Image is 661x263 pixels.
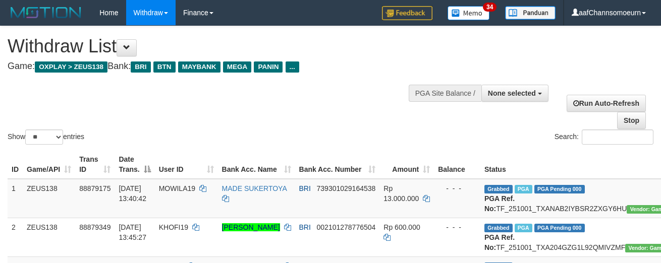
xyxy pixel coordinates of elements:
th: User ID: activate to sort column ascending [155,150,218,179]
span: [DATE] 13:45:27 [119,223,146,241]
th: Game/API: activate to sort column ascending [23,150,75,179]
th: Trans ID: activate to sort column ascending [75,150,115,179]
td: ZEUS138 [23,179,75,218]
button: None selected [481,85,548,102]
img: Button%20Memo.svg [448,6,490,20]
img: MOTION_logo.png [8,5,84,20]
a: Stop [617,112,646,129]
a: MADE SUKERTOYA [222,184,287,192]
span: KHOFI19 [159,223,188,231]
span: BTN [153,61,176,73]
th: ID [8,150,23,179]
th: Amount: activate to sort column ascending [379,150,434,179]
span: PANIN [254,61,283,73]
span: MOWILA19 [159,184,195,192]
span: BRI [299,223,311,231]
span: [DATE] 13:40:42 [119,184,146,203]
select: Showentries [25,129,63,145]
a: [PERSON_NAME] [222,223,280,231]
b: PGA Ref. No: [484,233,515,251]
span: PGA Pending [534,185,585,193]
img: panduan.png [505,6,556,20]
span: Grabbed [484,224,513,232]
span: MAYBANK [178,61,221,73]
span: BRI [131,61,150,73]
div: - - - [438,183,476,193]
span: OXPLAY > ZEUS138 [35,61,107,73]
span: None selected [488,89,536,97]
td: 2 [8,218,23,256]
span: BRI [299,184,311,192]
label: Search: [555,129,653,145]
span: Copy 002101278776504 to clipboard [317,223,376,231]
span: ... [286,61,299,73]
a: Run Auto-Refresh [567,95,646,112]
span: Rp 600.000 [383,223,420,231]
td: ZEUS138 [23,218,75,256]
th: Balance [434,150,480,179]
span: MEGA [223,61,252,73]
span: 88879175 [79,184,111,192]
th: Bank Acc. Name: activate to sort column ascending [218,150,295,179]
b: PGA Ref. No: [484,194,515,213]
div: - - - [438,222,476,232]
span: Grabbed [484,185,513,193]
div: PGA Site Balance / [409,85,481,102]
span: Copy 739301029164538 to clipboard [317,184,376,192]
span: 34 [483,3,497,12]
label: Show entries [8,129,84,145]
input: Search: [582,129,653,145]
span: Marked by aafanarl [515,224,532,232]
th: Bank Acc. Number: activate to sort column ascending [295,150,380,179]
th: Date Trans.: activate to sort column descending [115,150,154,179]
span: Rp 13.000.000 [383,184,419,203]
span: 88879349 [79,223,111,231]
h4: Game: Bank: [8,61,430,72]
span: PGA Pending [534,224,585,232]
td: 1 [8,179,23,218]
span: Marked by aafanarl [515,185,532,193]
img: Feedback.jpg [382,6,432,20]
h1: Withdraw List [8,36,430,56]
